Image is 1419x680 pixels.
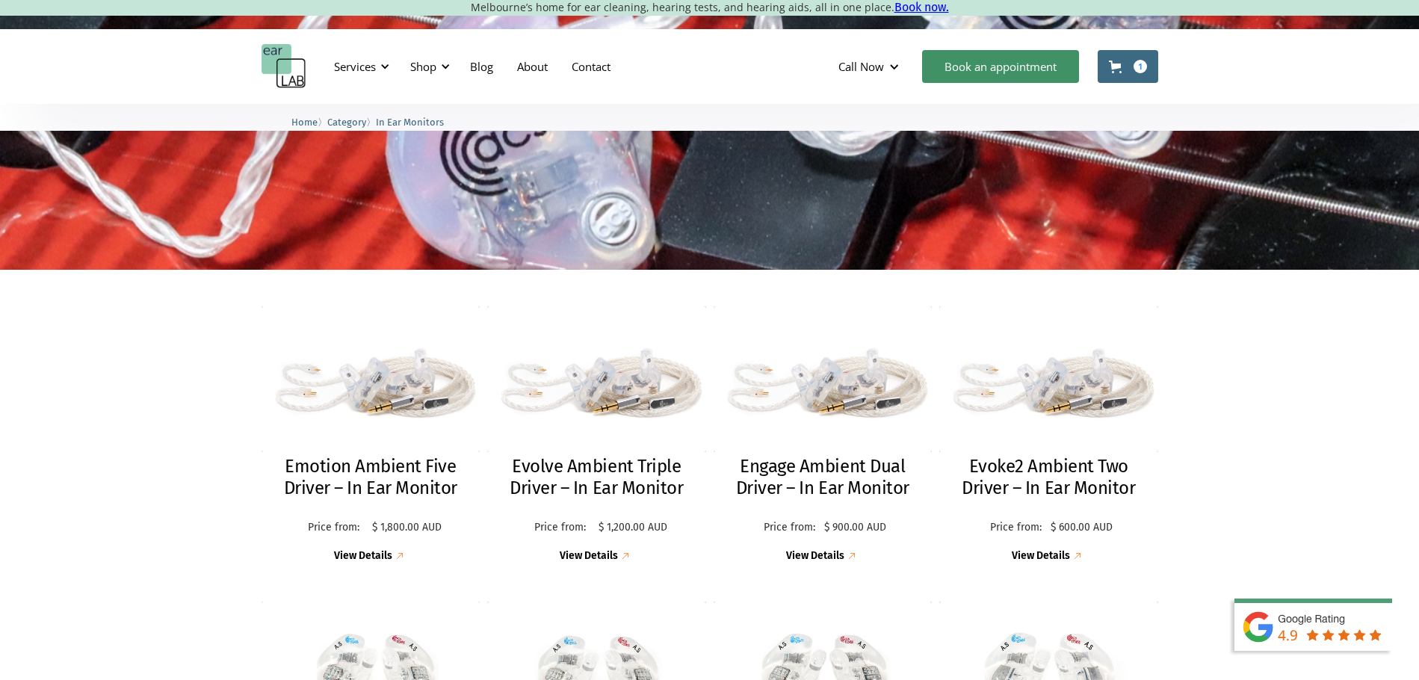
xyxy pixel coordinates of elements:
h2: Evoke2 Ambient Two Driver – In Ear Monitor [954,456,1143,499]
div: Call Now [826,44,915,89]
a: Emotion Ambient Five Driver – In Ear MonitorEmotion Ambient Five Driver – In Ear MonitorPrice fro... [262,306,480,563]
span: Home [291,117,318,128]
div: Shop [401,44,454,89]
div: View Details [786,550,844,563]
a: home [262,44,306,89]
a: Blog [458,45,505,88]
a: In Ear Monitors [376,114,444,129]
div: Shop [410,59,436,74]
p: Price from: [299,522,368,534]
img: Emotion Ambient Five Driver – In Ear Monitor [262,306,480,452]
p: Price from: [758,522,820,534]
p: Price from: [526,522,595,534]
p: $ 600.00 AUD [1051,522,1113,534]
div: Call Now [838,59,884,74]
div: View Details [334,550,392,563]
a: Evoke2 Ambient Two Driver – In Ear MonitorEvoke2 Ambient Two Driver – In Ear MonitorPrice from:$ ... [939,306,1158,563]
span: Category [327,117,366,128]
img: Engage Ambient Dual Driver – In Ear Monitor [714,306,933,452]
p: $ 1,800.00 AUD [372,522,442,534]
a: Category [327,114,366,129]
a: Home [291,114,318,129]
div: View Details [1012,550,1070,563]
p: $ 900.00 AUD [824,522,886,534]
a: Open cart containing 1 items [1098,50,1158,83]
div: Services [325,44,394,89]
p: Price from: [985,522,1047,534]
a: Contact [560,45,622,88]
img: Evolve Ambient Triple Driver – In Ear Monitor [487,306,706,452]
img: Evoke2 Ambient Two Driver – In Ear Monitor [939,306,1158,452]
span: In Ear Monitors [376,117,444,128]
a: Engage Ambient Dual Driver – In Ear MonitorEngage Ambient Dual Driver – In Ear MonitorPrice from:... [714,306,933,563]
li: 〉 [291,114,327,130]
h2: Emotion Ambient Five Driver – In Ear Monitor [276,456,466,499]
h2: Engage Ambient Dual Driver – In Ear Monitor [729,456,918,499]
a: Evolve Ambient Triple Driver – In Ear MonitorEvolve Ambient Triple Driver – In Ear MonitorPrice f... [487,306,706,563]
h2: Evolve Ambient Triple Driver – In Ear Monitor [502,456,691,499]
a: About [505,45,560,88]
a: Book an appointment [922,50,1079,83]
p: $ 1,200.00 AUD [599,522,667,534]
li: 〉 [327,114,376,130]
div: Services [334,59,376,74]
div: 1 [1134,60,1147,73]
div: View Details [560,550,618,563]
